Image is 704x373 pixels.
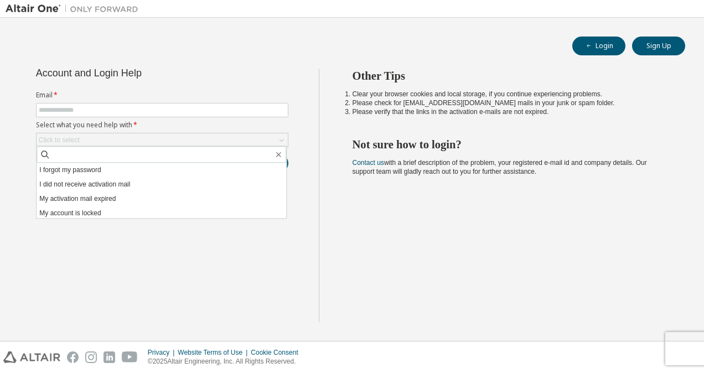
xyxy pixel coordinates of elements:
[353,99,666,107] li: Please check for [EMAIL_ADDRESS][DOMAIN_NAME] mails in your junk or spam folder.
[353,90,666,99] li: Clear your browser cookies and local storage, if you continue experiencing problems.
[353,159,647,175] span: with a brief description of the problem, your registered e-mail id and company details. Our suppo...
[353,69,666,83] h2: Other Tips
[3,351,60,363] img: altair_logo.svg
[353,137,666,152] h2: Not sure how to login?
[251,348,304,357] div: Cookie Consent
[37,133,288,147] div: Click to select
[148,348,178,357] div: Privacy
[67,351,79,363] img: facebook.svg
[37,163,286,177] li: I forgot my password
[148,357,305,366] p: © 2025 Altair Engineering, Inc. All Rights Reserved.
[36,121,288,129] label: Select what you need help with
[85,351,97,363] img: instagram.svg
[122,351,138,363] img: youtube.svg
[353,107,666,116] li: Please verify that the links in the activation e-mails are not expired.
[572,37,625,55] button: Login
[6,3,144,14] img: Altair One
[353,159,384,167] a: Contact us
[36,69,238,77] div: Account and Login Help
[632,37,685,55] button: Sign Up
[103,351,115,363] img: linkedin.svg
[39,136,80,144] div: Click to select
[178,348,251,357] div: Website Terms of Use
[36,91,288,100] label: Email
